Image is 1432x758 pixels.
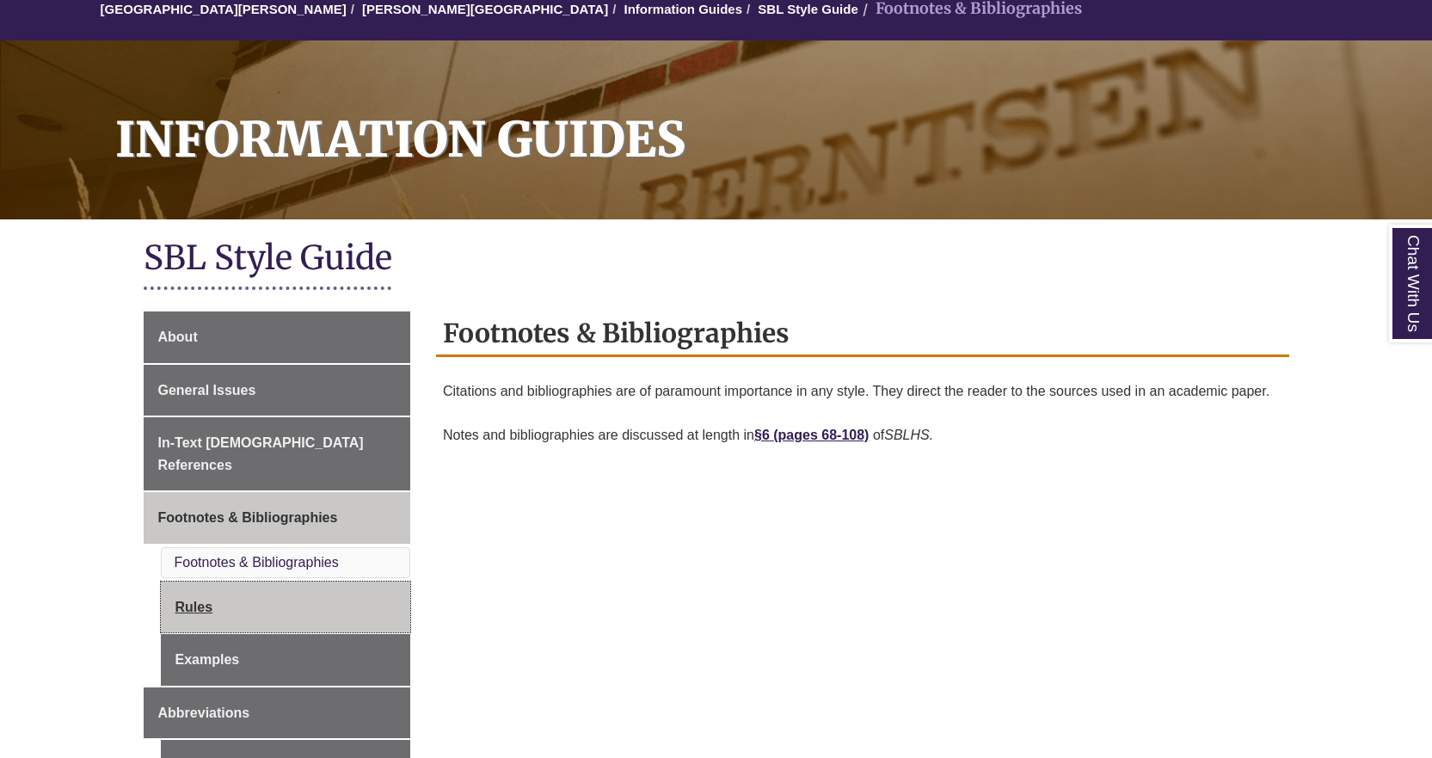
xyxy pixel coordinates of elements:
[624,2,742,16] a: Information Guides
[754,428,770,442] strong: §6
[758,2,857,16] a: SBL Style Guide
[144,687,411,739] a: Abbreviations
[144,237,1289,282] h1: SBL Style Guide
[96,40,1432,197] h1: Information Guides
[101,2,347,16] a: [GEOGRAPHIC_DATA][PERSON_NAME]
[158,330,198,344] span: About
[158,383,256,397] span: General Issues
[873,428,884,442] span: of
[144,365,411,416] a: General Issues
[778,428,870,442] a: pages 68-108)
[144,492,411,544] a: Footnotes & Bibliographies
[161,582,411,633] a: Rules
[144,311,411,363] a: About
[158,435,364,472] span: In-Text [DEMOGRAPHIC_DATA] References
[158,706,250,720] span: Abbreviations
[884,428,933,442] em: SBLHS.
[175,555,339,570] a: Footnotes & Bibliographies
[161,634,411,686] a: Examples
[443,428,773,442] span: Notes and bibliographies are discussed at length in
[144,417,411,490] a: In-Text [DEMOGRAPHIC_DATA] References
[773,428,777,442] a: (
[362,2,608,16] a: [PERSON_NAME][GEOGRAPHIC_DATA]
[443,374,1282,409] p: Citations and bibliographies are of paramount importance in any style. They direct the reader to ...
[436,311,1289,357] h2: Footnotes & Bibliographies
[158,510,338,525] span: Footnotes & Bibliographies
[754,428,773,442] a: §6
